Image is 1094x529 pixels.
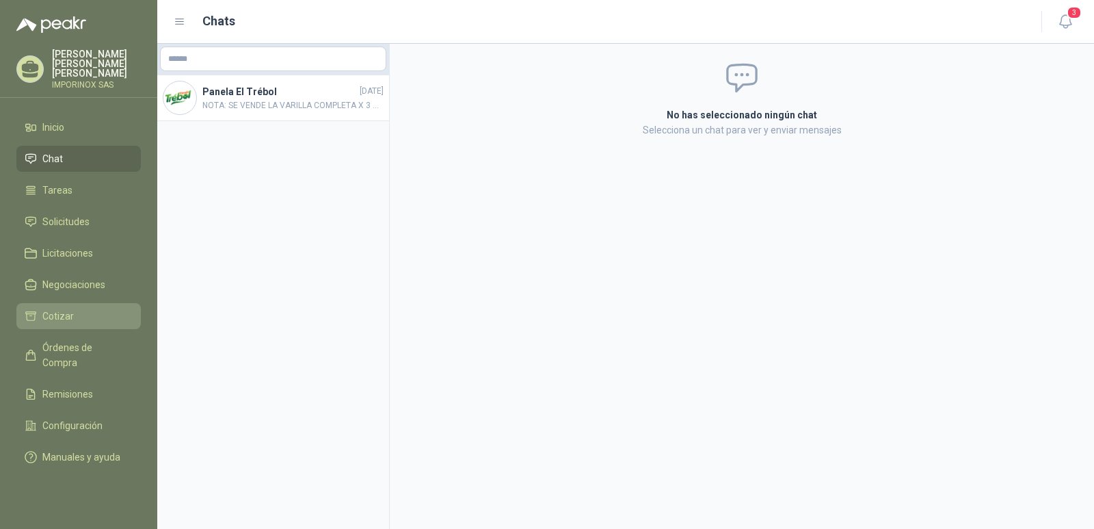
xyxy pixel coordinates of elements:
a: Manuales y ayuda [16,444,141,470]
a: Licitaciones [16,240,141,266]
a: Solicitudes [16,209,141,235]
p: Selecciona un chat para ver y enviar mensajes [503,122,980,138]
a: Tareas [16,177,141,203]
img: Logo peakr [16,16,86,33]
span: Remisiones [42,387,93,402]
img: Company Logo [163,81,196,114]
h4: Panela El Trébol [202,84,357,99]
span: Órdenes de Compra [42,340,128,370]
span: Negociaciones [42,277,105,292]
a: Inicio [16,114,141,140]
p: IMPORINOX SAS [52,81,141,89]
span: NOTA: SE VENDE LA VARILLA COMPLETA X 3 MTS LARGO [202,99,384,112]
span: 3 [1067,6,1082,19]
span: Manuales y ayuda [42,450,120,465]
a: Cotizar [16,303,141,329]
h2: No has seleccionado ningún chat [503,107,980,122]
span: [DATE] [360,85,384,98]
span: Chat [42,151,63,166]
span: Configuración [42,418,103,433]
a: Company LogoPanela El Trébol[DATE]NOTA: SE VENDE LA VARILLA COMPLETA X 3 MTS LARGO [157,75,389,121]
button: 3 [1053,10,1078,34]
a: Remisiones [16,381,141,407]
a: Chat [16,146,141,172]
a: Órdenes de Compra [16,335,141,376]
a: Configuración [16,413,141,439]
span: Solicitudes [42,214,90,229]
a: Negociaciones [16,272,141,298]
span: Tareas [42,183,72,198]
span: Inicio [42,120,64,135]
p: [PERSON_NAME] [PERSON_NAME] [PERSON_NAME] [52,49,141,78]
span: Licitaciones [42,246,93,261]
h1: Chats [202,12,235,31]
span: Cotizar [42,309,74,324]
